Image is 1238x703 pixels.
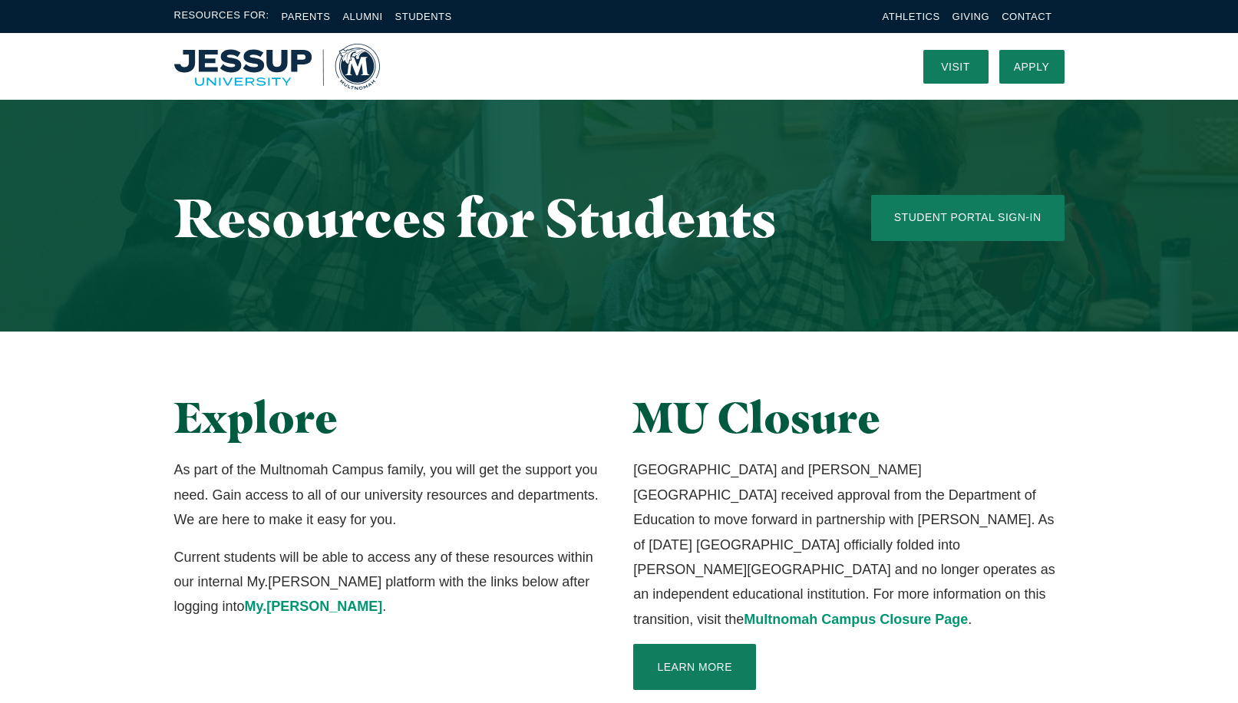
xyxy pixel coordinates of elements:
[174,545,605,619] p: Current students will be able to access any of these resources within our internal My.[PERSON_NAM...
[174,457,605,532] p: As part of the Multnomah Campus family, you will get the support you need. Gain access to all of ...
[174,393,605,442] h2: Explore
[633,393,1064,442] h2: MU Closure
[174,44,380,90] a: Home
[282,11,331,22] a: Parents
[633,457,1064,632] p: [GEOGRAPHIC_DATA] and [PERSON_NAME][GEOGRAPHIC_DATA] received approval from the Department of Edu...
[395,11,452,22] a: Students
[174,44,380,90] img: Multnomah University Logo
[952,11,990,22] a: Giving
[174,8,269,25] span: Resources For:
[871,195,1065,241] a: Student Portal Sign-In
[744,612,968,627] a: Multnomah Campus Closure Page
[633,644,756,690] a: Learn More
[245,599,383,614] a: My.[PERSON_NAME]
[1002,11,1051,22] a: Contact
[923,50,989,84] a: Visit
[999,50,1065,84] a: Apply
[174,188,810,247] h1: Resources for Students
[883,11,940,22] a: Athletics
[342,11,382,22] a: Alumni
